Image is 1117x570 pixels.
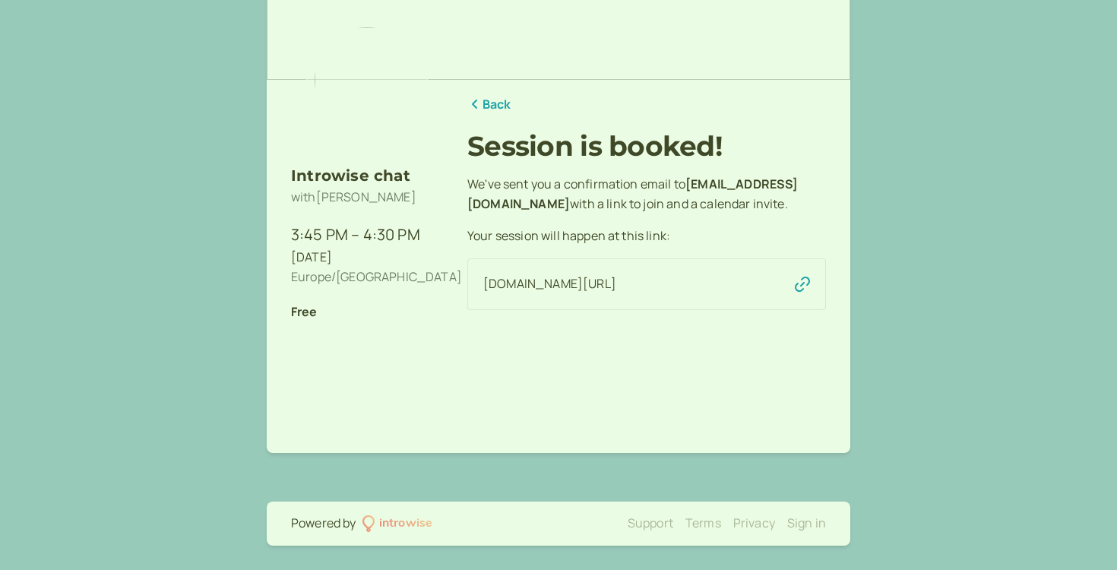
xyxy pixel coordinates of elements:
a: Support [628,515,673,531]
div: introwise [379,514,432,534]
b: Free [291,303,318,320]
div: Europe/[GEOGRAPHIC_DATA] [291,268,443,287]
a: introwise [362,514,433,534]
div: [DATE] [291,248,443,268]
a: Terms [685,515,721,531]
a: Back [467,95,511,115]
a: Sign in [787,515,826,531]
a: Privacy [733,515,775,531]
p: We ' ve sent you a confirmation email to with a link to join and a calendar invite. [467,175,826,214]
div: 3:45 PM – 4:30 PM [291,223,443,247]
div: Powered by [291,514,356,534]
h3: Introwise chat [291,163,443,188]
span: with [PERSON_NAME] [291,188,416,205]
h1: Session is booked! [467,130,826,163]
span: [DOMAIN_NAME][URL] [483,274,616,294]
p: Your session will happen at this link: [467,226,826,246]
